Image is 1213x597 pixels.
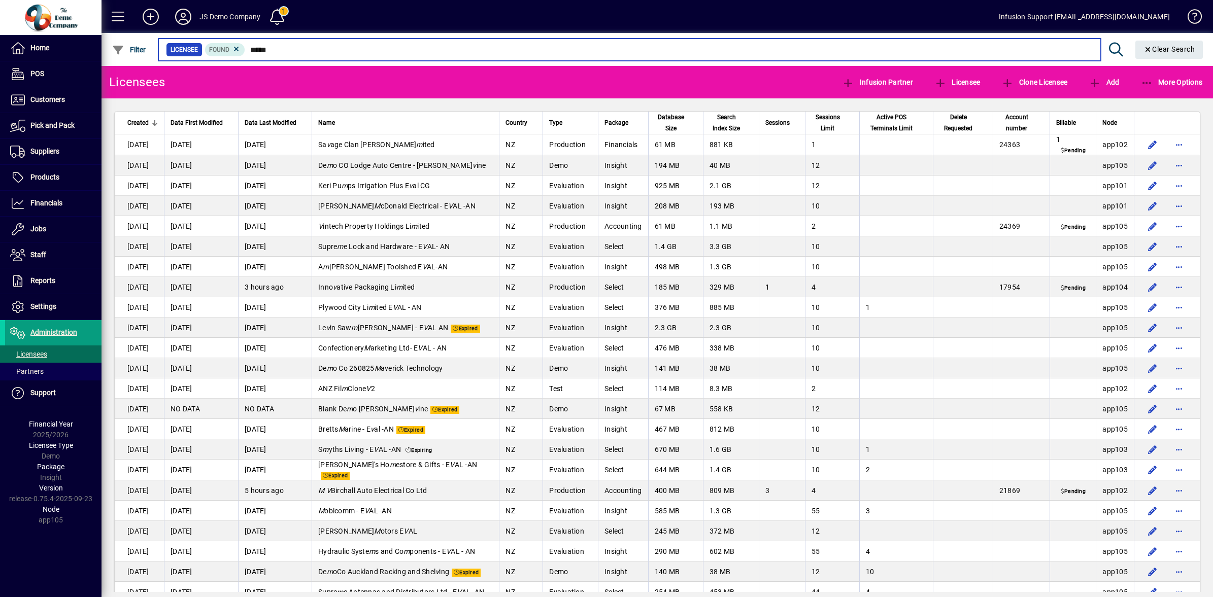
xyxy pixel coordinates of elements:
span: Clear Search [1143,45,1195,53]
span: Support [30,389,56,397]
td: 3 hours ago [238,277,312,297]
td: [DATE] [164,216,238,236]
td: Insight [598,175,648,196]
em: m [342,182,348,190]
div: Name [318,117,493,128]
td: 2.3 GB [703,318,759,338]
span: Found [209,46,229,53]
span: Pending [1059,147,1088,155]
td: Select [598,338,648,358]
td: 2.3 GB [648,318,703,338]
span: Pending [1059,223,1088,231]
button: More options [1171,198,1187,214]
td: [DATE] [164,257,238,277]
td: 376 MB [648,297,703,318]
td: 885 MB [703,297,759,318]
td: Select [598,277,648,297]
td: [DATE] [238,338,312,358]
button: Edit [1144,360,1161,376]
td: NZ [499,175,543,196]
button: Add [1086,73,1122,91]
td: 10 [805,297,859,318]
span: Filter [112,46,146,54]
span: Delete Requested [939,112,978,134]
div: Account number [999,112,1043,134]
td: [DATE] [238,175,312,196]
span: Active POS Terminals Limit [866,112,918,134]
td: 61 MB [648,134,703,155]
em: v [326,324,330,332]
span: Clone Licensee [1001,78,1067,86]
td: 12 [805,155,859,175]
td: 141 MB [648,358,703,378]
td: [DATE] [115,277,164,297]
button: More options [1171,259,1187,275]
span: Expired [451,325,480,333]
span: Add [1089,78,1119,86]
td: 2.1 GB [703,175,759,196]
span: Licensees [10,350,47,358]
a: Support [5,380,102,406]
span: Plywood City Li ited E AL - AN [318,303,422,311]
td: NZ [499,257,543,277]
span: De o Co 260825 averick Technology [318,364,443,372]
span: Search Index Size [710,112,744,134]
span: Country [506,117,527,128]
td: [DATE] [115,297,164,318]
td: [DATE] [164,236,238,257]
td: [DATE] [238,216,312,236]
em: V [448,202,453,210]
div: Infusion Support [EMAIL_ADDRESS][DOMAIN_NAME] [999,9,1170,25]
span: Type [549,117,562,128]
td: 194 MB [648,155,703,175]
em: v [327,141,330,149]
td: 1 [1050,134,1096,155]
td: [DATE] [115,216,164,236]
td: Financials [598,134,648,155]
td: 338 MB [703,338,759,358]
button: More options [1171,482,1187,499]
a: Knowledge Base [1180,2,1200,35]
td: Evaluation [543,338,598,358]
em: m [368,303,375,311]
td: Insight [598,257,648,277]
button: Edit [1144,380,1161,397]
span: Suppliers [30,147,59,155]
span: Account number [999,112,1034,134]
span: Jobs [30,225,46,233]
td: [DATE] [115,175,164,196]
a: Staff [5,242,102,268]
td: [DATE] [238,236,312,257]
td: Insight [598,318,648,338]
span: POS [30,69,44,78]
a: Customers [5,87,102,113]
td: Evaluation [543,297,598,318]
div: Data Last Modified [245,117,306,128]
td: 3.3 GB [703,236,759,257]
td: 24363 [993,134,1050,155]
td: [DATE] [164,175,238,196]
span: Sessions [765,117,790,128]
span: [PERSON_NAME] cDonald Electrical - E AL -AN [318,202,476,210]
td: NZ [499,338,543,358]
em: m [411,222,417,230]
td: 208 MB [648,196,703,216]
a: Products [5,165,102,190]
em: m [323,263,329,271]
td: 1.3 GB [703,257,759,277]
span: Confectionery arketing Ltd- E AL - AN [318,344,447,352]
td: [DATE] [115,378,164,399]
button: More options [1171,238,1187,255]
td: 10 [805,338,859,358]
td: Insight [598,358,648,378]
span: Products [30,173,59,181]
td: 4 [805,277,859,297]
button: More options [1171,462,1187,478]
em: V [423,324,428,332]
button: More Options [1138,73,1205,91]
span: Data Last Modified [245,117,296,128]
td: Evaluation [543,257,598,277]
td: Evaluation [543,175,598,196]
div: Billable [1056,117,1090,128]
button: Infusion Partner [839,73,916,91]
